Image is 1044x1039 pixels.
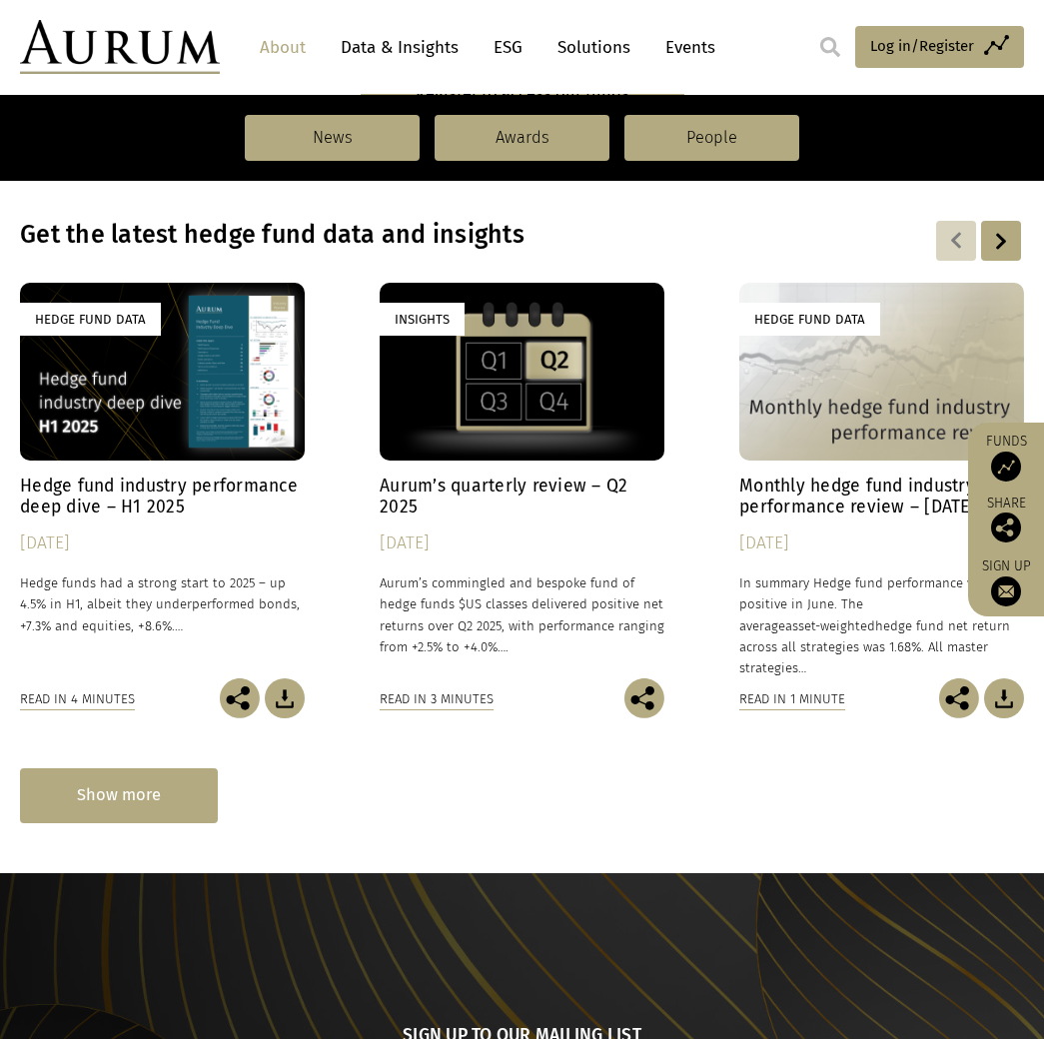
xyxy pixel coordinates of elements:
img: Share this post [220,678,260,718]
a: ESG [484,29,532,66]
h3: Get the latest hedge fund data and insights [20,220,766,250]
div: Read in 3 minutes [380,688,494,710]
div: Show more [20,768,218,823]
a: Hedge Fund Data Hedge fund industry performance deep dive – H1 2025 [DATE] Hedge funds had a stro... [20,283,305,678]
h4: Hedge fund industry performance deep dive – H1 2025 [20,476,305,518]
p: Hedge funds had a strong start to 2025 – up 4.5% in H1, albeit they underperformed bonds, +7.3% a... [20,572,305,635]
a: Log in/Register [855,26,1024,68]
span: Log in/Register [870,34,974,58]
div: Read in 1 minute [739,688,845,710]
a: Awards [435,115,609,161]
a: Sign up [978,557,1034,606]
div: Insights [380,303,465,336]
div: [DATE] [739,529,1024,557]
img: Download Article [984,678,1024,718]
a: Solutions [547,29,640,66]
span: asset-weighted [785,618,875,633]
a: People [624,115,799,161]
a: Insights Aurum’s quarterly review – Q2 2025 [DATE] Aurum’s commingled and bespoke fund of hedge f... [380,283,664,678]
img: Share this post [939,678,979,718]
div: Read in 4 minutes [20,688,135,710]
div: Hedge Fund Data [739,303,880,336]
a: About [250,29,316,66]
a: Events [655,29,715,66]
img: Aurum [20,20,220,74]
a: Hedge Fund Data Monthly hedge fund industry performance review – [DATE] [DATE] In summary Hedge f... [739,283,1024,678]
div: Share [978,497,1034,542]
h4: Aurum’s quarterly review – Q2 2025 [380,476,664,518]
img: search.svg [820,37,840,57]
p: Aurum’s commingled and bespoke fund of hedge funds $US classes delivered positive net returns ove... [380,572,664,657]
img: Share this post [624,678,664,718]
img: Sign up to our newsletter [991,576,1021,606]
img: Access Funds [991,452,1021,482]
div: Hedge Fund Data [20,303,161,336]
div: [DATE] [20,529,305,557]
a: News [245,115,420,161]
a: Funds [978,433,1034,482]
h4: Monthly hedge fund industry performance review – [DATE] [739,476,1024,518]
a: Data & Insights [331,29,469,66]
img: Share this post [991,513,1021,542]
div: [DATE] [380,529,664,557]
img: Download Article [265,678,305,718]
p: In summary Hedge fund performance was positive in June. The average hedge fund net return across ... [739,572,1024,678]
